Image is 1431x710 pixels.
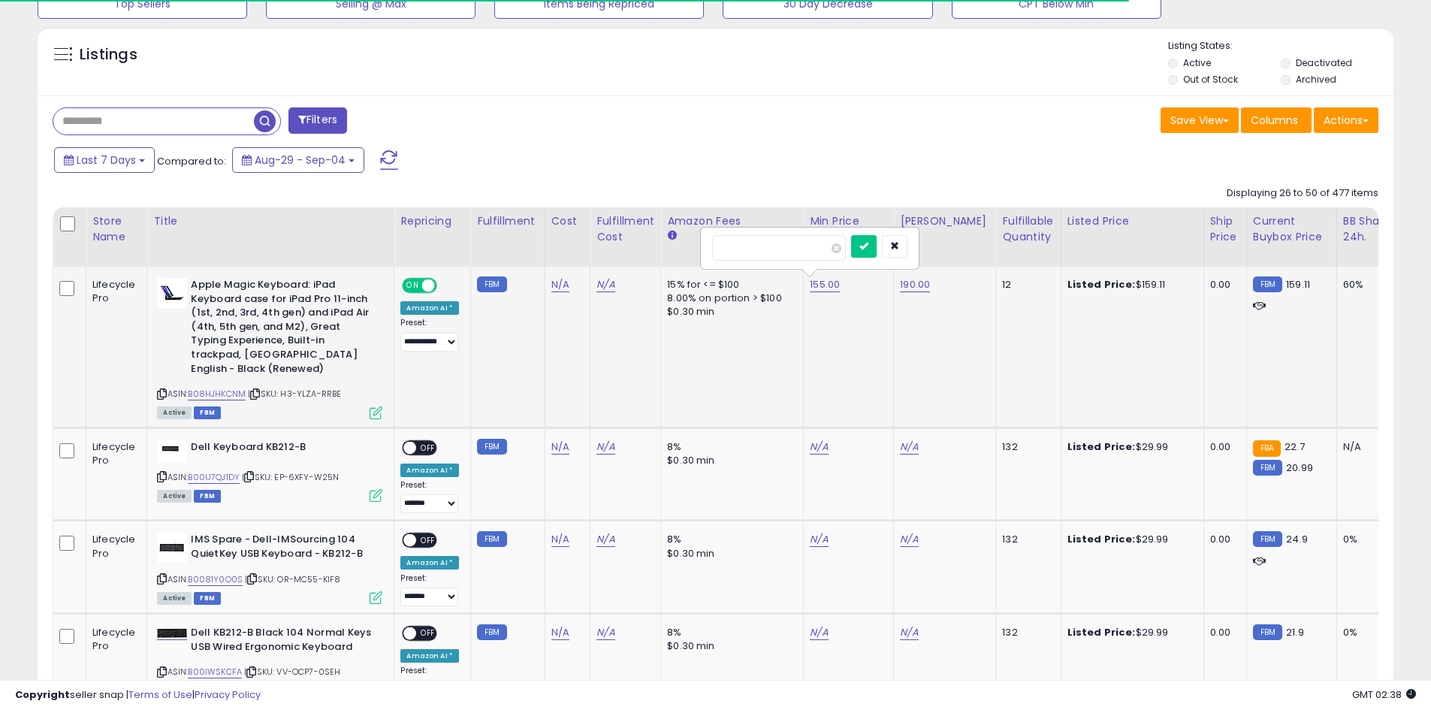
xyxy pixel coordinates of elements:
[400,556,459,570] div: Amazon AI *
[1241,107,1312,133] button: Columns
[1210,533,1235,546] div: 0.00
[900,625,918,640] a: N/A
[157,154,226,168] span: Compared to:
[1253,213,1330,245] div: Current Buybox Price
[232,147,364,173] button: Aug-29 - Sep-04
[596,213,654,245] div: Fulfillment Cost
[80,44,137,65] h5: Listings
[194,406,221,419] span: FBM
[1067,213,1197,229] div: Listed Price
[551,625,569,640] a: N/A
[128,687,192,702] a: Terms of Use
[1285,440,1305,454] span: 22.7
[1253,440,1281,457] small: FBA
[191,278,373,379] b: Apple Magic Keyboard: iPad Keyboard case for iPad Pro 11-inch (1st, 2nd, 3rd, 4th gen) and iPad A...
[667,533,792,546] div: 8%
[667,639,792,653] div: $0.30 min
[1183,56,1211,69] label: Active
[404,279,423,292] span: ON
[1002,440,1049,454] div: 132
[551,213,584,229] div: Cost
[1343,278,1393,292] div: 60%
[1343,626,1393,639] div: 0%
[596,532,614,547] a: N/A
[255,153,346,168] span: Aug-29 - Sep-04
[400,649,459,663] div: Amazon AI *
[667,454,792,467] div: $0.30 min
[1210,440,1235,454] div: 0.00
[15,687,70,702] strong: Copyright
[417,441,441,454] span: OFF
[1002,626,1049,639] div: 132
[1314,107,1378,133] button: Actions
[157,490,192,503] span: All listings currently available for purchase on Amazon
[667,292,792,305] div: 8.00% on portion > $100
[195,687,261,702] a: Privacy Policy
[1296,56,1352,69] label: Deactivated
[1251,113,1298,128] span: Columns
[92,278,135,305] div: Lifecycle Pro
[477,213,538,229] div: Fulfillment
[242,471,339,483] span: | SKU: EP-6XFY-W25N
[1286,277,1310,292] span: 159.11
[400,480,459,514] div: Preset:
[1002,213,1054,245] div: Fulfillable Quantity
[1161,107,1239,133] button: Save View
[551,277,569,292] a: N/A
[1210,278,1235,292] div: 0.00
[1002,533,1049,546] div: 132
[1296,73,1336,86] label: Archived
[477,531,506,547] small: FBM
[667,229,676,243] small: Amazon Fees.
[551,440,569,455] a: N/A
[1286,625,1304,639] span: 21.9
[400,464,459,477] div: Amazon AI *
[1286,461,1313,475] span: 20.99
[1168,39,1393,53] p: Listing States:
[248,388,341,400] span: | SKU: H3-YLZA-RRBE
[667,626,792,639] div: 8%
[667,278,792,292] div: 15% for <= $100
[667,213,797,229] div: Amazon Fees
[810,213,887,229] div: Min Price
[400,213,464,229] div: Repricing
[92,440,135,467] div: Lifecycle Pro
[188,471,240,484] a: B00U7QJ1DY
[417,534,441,547] span: OFF
[596,625,614,640] a: N/A
[157,278,382,418] div: ASIN:
[1210,626,1235,639] div: 0.00
[1183,73,1238,86] label: Out of Stock
[157,626,382,696] div: ASIN:
[1002,278,1049,292] div: 12
[1067,440,1192,454] div: $29.99
[810,440,828,455] a: N/A
[435,279,459,292] span: OFF
[245,573,340,585] span: | SKU: OR-MC55-KIF8
[157,406,192,419] span: All listings currently available for purchase on Amazon
[188,388,246,400] a: B08HJHKCNM
[1067,533,1192,546] div: $29.99
[810,532,828,547] a: N/A
[1067,625,1136,639] b: Listed Price:
[667,305,792,319] div: $0.30 min
[400,318,459,352] div: Preset:
[188,573,243,586] a: B0081Y0O0S
[1067,277,1136,292] b: Listed Price:
[1253,276,1282,292] small: FBM
[153,213,388,229] div: Title
[92,213,140,245] div: Store Name
[1253,624,1282,640] small: FBM
[1067,440,1136,454] b: Listed Price:
[54,147,155,173] button: Last 7 Days
[288,107,347,134] button: Filters
[1343,440,1393,454] div: N/A
[157,533,187,563] img: 31HM4iG4wrL._SL40_.jpg
[1343,533,1393,546] div: 0%
[596,440,614,455] a: N/A
[191,626,373,657] b: Dell KB212-B Black 104 Normal Keys USB Wired Ergonomic Keyboard
[92,533,135,560] div: Lifecycle Pro
[1253,531,1282,547] small: FBM
[157,440,382,501] div: ASIN:
[810,625,828,640] a: N/A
